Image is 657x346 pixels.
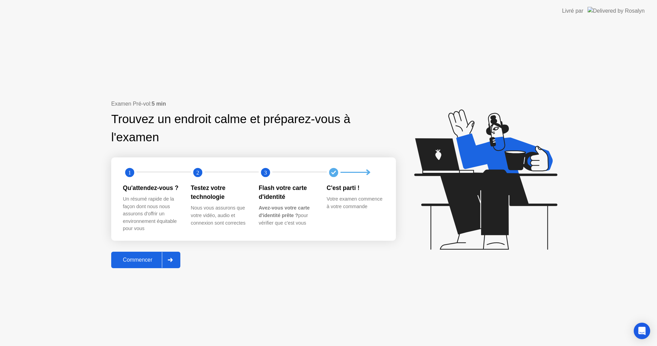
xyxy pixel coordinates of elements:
[327,195,384,210] div: Votre examen commence à votre commande
[113,257,162,263] div: Commencer
[111,252,180,268] button: Commencer
[152,101,166,107] b: 5 min
[259,204,316,227] div: pour vérifier que c'est vous
[191,204,248,227] div: Nous vous assurons que votre vidéo, audio et connexion sont correctes
[259,205,310,218] b: Avez-vous votre carte d'identité prête ?
[111,110,352,146] div: Trouvez un endroit calme et préparez-vous à l'examen
[327,183,384,192] div: C'est parti !
[123,195,180,232] div: Un résumé rapide de la façon dont nous nous assurons d'offrir un environnement équitable pour vous
[196,169,199,176] text: 2
[562,7,583,15] div: Livré par
[128,169,131,176] text: 1
[111,100,396,108] div: Examen Pré-vol:
[264,169,267,176] text: 3
[634,323,650,339] div: Open Intercom Messenger
[123,183,180,192] div: Qu'attendez-vous ?
[588,7,645,15] img: Delivered by Rosalyn
[191,183,248,202] div: Testez votre technologie
[259,183,316,202] div: Flash votre carte d'identité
